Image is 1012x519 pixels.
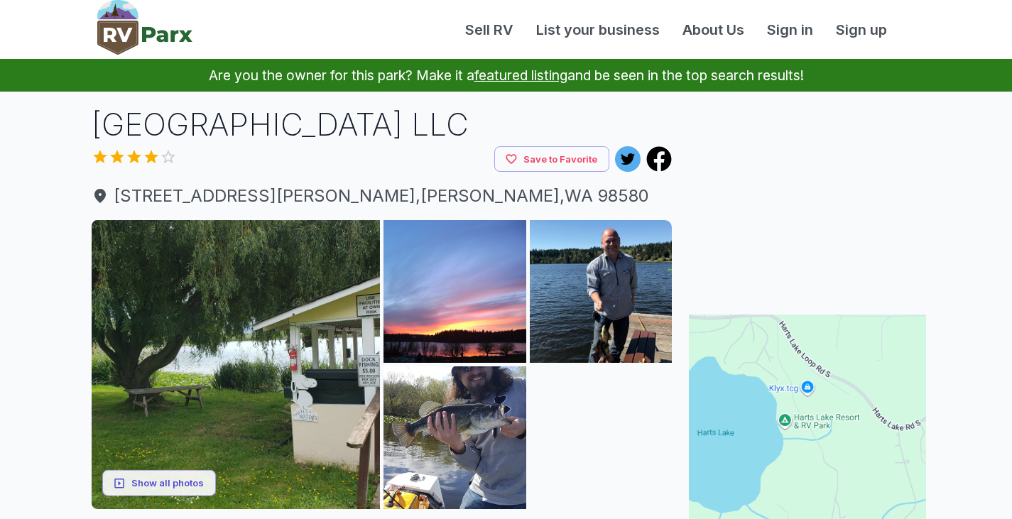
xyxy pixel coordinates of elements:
button: Save to Favorite [494,146,609,173]
img: AAcXr8pWtqcL9xF7O7ZGg36n7eQu2J0bF1KnnQGjWoZB5oMqx2Xed2HJejuXkQ7WLotjqqG0fSKHOUbxrt_D7LwTq2OmJlQlL... [92,220,381,509]
a: Sign up [825,19,898,40]
img: AAcXr8o5MDRw5NBBNdDR8d5vxIYPb07kYL_aI-ykVCGjfWbsRaLofxroKWlUk--hAnXFNe3fni5EeASD7tdITsBS7e4_57o3W... [530,220,673,363]
span: [STREET_ADDRESS][PERSON_NAME] , [PERSON_NAME] , WA 98580 [92,183,673,209]
a: Sell RV [454,19,525,40]
h1: [GEOGRAPHIC_DATA] LLC [92,103,673,146]
img: AAcXr8pSOdqyA1swTeFFiAZGqldI5x2N-PiVbfNHGbwpbdouqZfQeRSqw9TWBp4yMcIUVqI8x7-jsKATpnZbqImm499O6zF48... [383,220,526,363]
a: List your business [525,19,671,40]
a: featured listing [474,67,567,84]
button: Show all photos [102,470,216,496]
img: AAcXr8pdEbvxIWXSGqOZxmabEDBr-2LkFhhqhsjHxqcrKFsBoTycuKBqUe4fpDszRXOvTqqf-4by4p_csZmJ5uqTDJezm0hG3... [530,366,673,509]
iframe: Advertisement [689,103,926,280]
a: [STREET_ADDRESS][PERSON_NAME],[PERSON_NAME],WA 98580 [92,183,673,209]
p: Are you the owner for this park? Make it a and be seen in the top search results! [17,59,995,92]
img: AAcXr8oZRD3kcrPPZCdB2LDlMosFIJS5aPTM5X23qslNBZ1kzL1S0D1sRhFGTvjG_NaOsOyNClBcXFefExHPsXI6f64y2JOft... [383,366,526,509]
a: About Us [671,19,756,40]
a: Sign in [756,19,825,40]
